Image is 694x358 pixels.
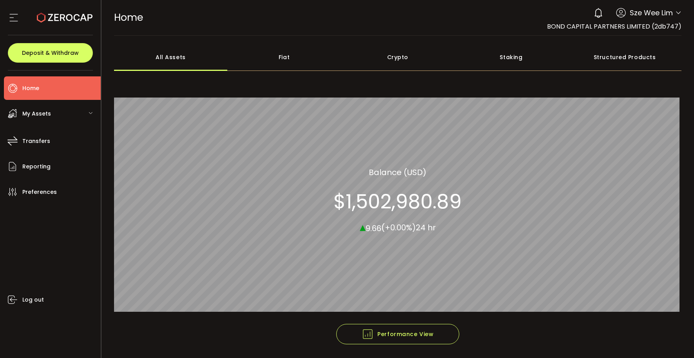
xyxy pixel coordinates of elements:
iframe: Chat Widget [601,273,694,358]
span: My Assets [22,108,51,119]
div: All Assets [114,43,228,71]
span: Home [114,11,143,24]
span: ▴ [360,218,366,235]
div: Structured Products [568,43,681,71]
span: Preferences [22,186,57,198]
span: Log out [22,294,44,306]
section: $1,502,980.89 [333,190,462,213]
div: 聊天小工具 [601,273,694,358]
div: Staking [455,43,568,71]
span: Sze Wee Lim [630,7,673,18]
div: Crypto [341,43,455,71]
div: Fiat [227,43,341,71]
span: Reporting [22,161,51,172]
span: BOND CAPITAL PARTNERS LIMITED (2db747) [547,22,681,31]
span: Transfers [22,136,50,147]
section: Balance (USD) [369,166,426,178]
span: Home [22,83,39,94]
span: Performance View [362,328,433,340]
button: Performance View [336,324,459,344]
span: 9.66 [366,222,381,233]
span: (+0.00%) [381,222,416,233]
button: Deposit & Withdraw [8,43,93,63]
span: Deposit & Withdraw [22,50,79,56]
span: 24 hr [416,222,436,233]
